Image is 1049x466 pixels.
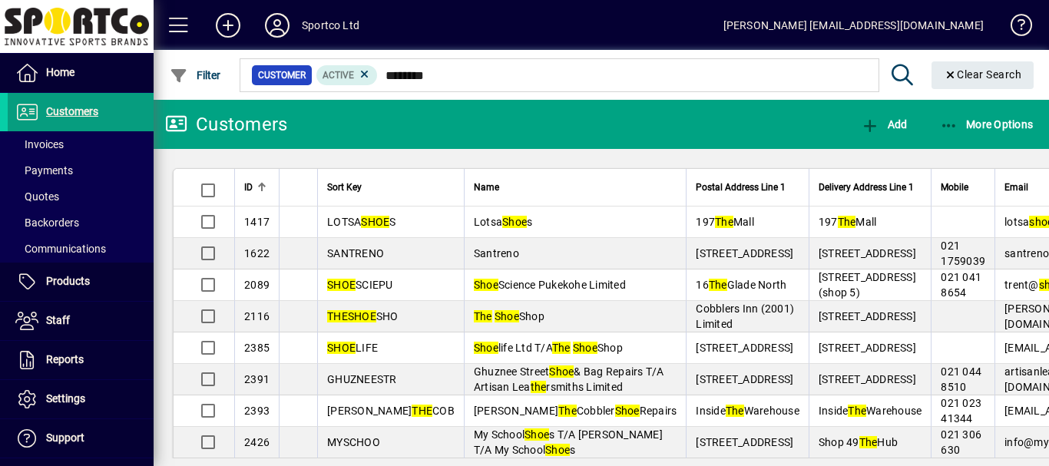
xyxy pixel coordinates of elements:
span: Payments [15,164,73,177]
span: life Ltd T/A Shop [474,342,623,354]
span: LIFE [327,342,378,354]
a: Support [8,419,154,458]
em: Shoe [549,365,574,378]
span: LOTSA S [327,216,396,228]
span: Add [861,118,907,131]
a: Reports [8,341,154,379]
em: Shoe [545,444,570,456]
em: The [859,436,878,448]
span: Delivery Address Line 1 [819,179,914,196]
span: 021 044 8510 [941,365,981,393]
span: [STREET_ADDRESS] [696,247,793,259]
em: The [838,216,856,228]
span: 021 306 630 [941,428,981,456]
span: Filter [170,69,221,81]
a: Products [8,263,154,301]
span: 197 Mall [696,216,754,228]
span: [PERSON_NAME] Cobbler Repairs [474,405,677,417]
div: Sportco Ltd [302,13,359,38]
a: Home [8,54,154,92]
button: Add [204,12,253,39]
em: the [531,381,547,393]
span: 197 Mall [819,216,877,228]
span: [STREET_ADDRESS] [696,436,793,448]
span: 16 Glade North [696,279,786,291]
span: 021 041 8654 [941,271,981,299]
span: Santreno [474,247,519,259]
em: Shoe [495,310,519,322]
span: [STREET_ADDRESS] [819,373,916,385]
em: Shoe [474,342,498,354]
span: Sort Key [327,179,362,196]
span: 021 023 41344 [941,397,981,425]
span: Shop 49 Hub [819,436,898,448]
a: Invoices [8,131,154,157]
span: 2426 [244,436,270,448]
div: Name [474,179,677,196]
span: [STREET_ADDRESS] (shop 5) [819,271,916,299]
span: Quotes [15,190,59,203]
span: 2089 [244,279,270,291]
em: Shoe [502,216,527,228]
span: Reports [46,353,84,365]
span: 2391 [244,373,270,385]
span: Name [474,179,499,196]
span: Email [1004,179,1028,196]
em: SHOE [348,310,376,322]
a: Staff [8,302,154,340]
em: The [726,405,744,417]
a: Knowledge Base [999,3,1030,53]
span: Home [46,66,74,78]
span: Inside Warehouse [819,405,922,417]
button: Filter [166,61,225,89]
button: Profile [253,12,302,39]
span: Customer [258,68,306,83]
span: ID [244,179,253,196]
a: Quotes [8,183,154,210]
span: Lotsa s [474,216,533,228]
span: Settings [46,392,85,405]
span: Customers [46,105,98,117]
span: 2385 [244,342,270,354]
span: Staff [46,314,70,326]
em: Shoe [615,405,640,417]
em: Shoe [573,342,597,354]
em: Shoe [474,279,498,291]
span: Backorders [15,216,79,229]
span: SHO [327,310,399,322]
mat-chip: Activation Status: Active [316,65,378,85]
a: Payments [8,157,154,183]
span: Ghuznee Street & Bag Repairs T/A Artisan Lea rsmiths Limited [474,365,664,393]
span: SANTRENO [327,247,384,259]
span: More Options [940,118,1034,131]
span: [STREET_ADDRESS] [819,310,916,322]
span: [PERSON_NAME] COB [327,405,455,417]
span: Invoices [15,138,64,150]
span: Clear Search [944,68,1022,81]
button: More Options [936,111,1037,138]
em: The [848,405,866,417]
em: THE [327,310,348,322]
span: Inside Warehouse [696,405,799,417]
span: Active [323,70,354,81]
div: Mobile [941,179,985,196]
span: Postal Address Line 1 [696,179,786,196]
em: The [474,310,492,322]
div: Customers [165,112,287,137]
span: SCIEPU [327,279,393,291]
span: 1622 [244,247,270,259]
span: My School s T/A [PERSON_NAME] T/A My School s [474,428,663,456]
span: MYSCHOO [327,436,380,448]
span: 2393 [244,405,270,417]
span: [STREET_ADDRESS] [696,342,793,354]
em: Shoe [524,428,549,441]
span: Mobile [941,179,968,196]
em: The [558,405,577,417]
div: ID [244,179,270,196]
button: Clear [932,61,1034,89]
span: Products [46,275,90,287]
span: Science Pukekohe Limited [474,279,626,291]
em: SHOE [327,279,356,291]
em: THE [412,405,432,417]
em: The [709,279,727,291]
